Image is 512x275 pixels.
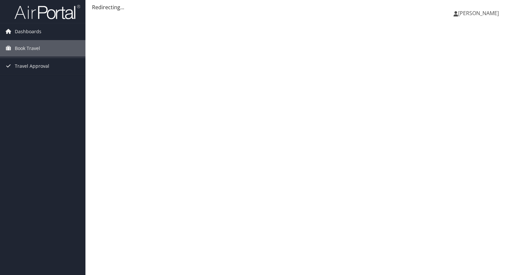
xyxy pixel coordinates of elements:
[15,40,40,57] span: Book Travel
[454,3,505,23] a: [PERSON_NAME]
[15,58,49,74] span: Travel Approval
[14,4,80,20] img: airportal-logo.png
[92,3,505,11] div: Redirecting...
[15,23,41,40] span: Dashboards
[458,10,499,17] span: [PERSON_NAME]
